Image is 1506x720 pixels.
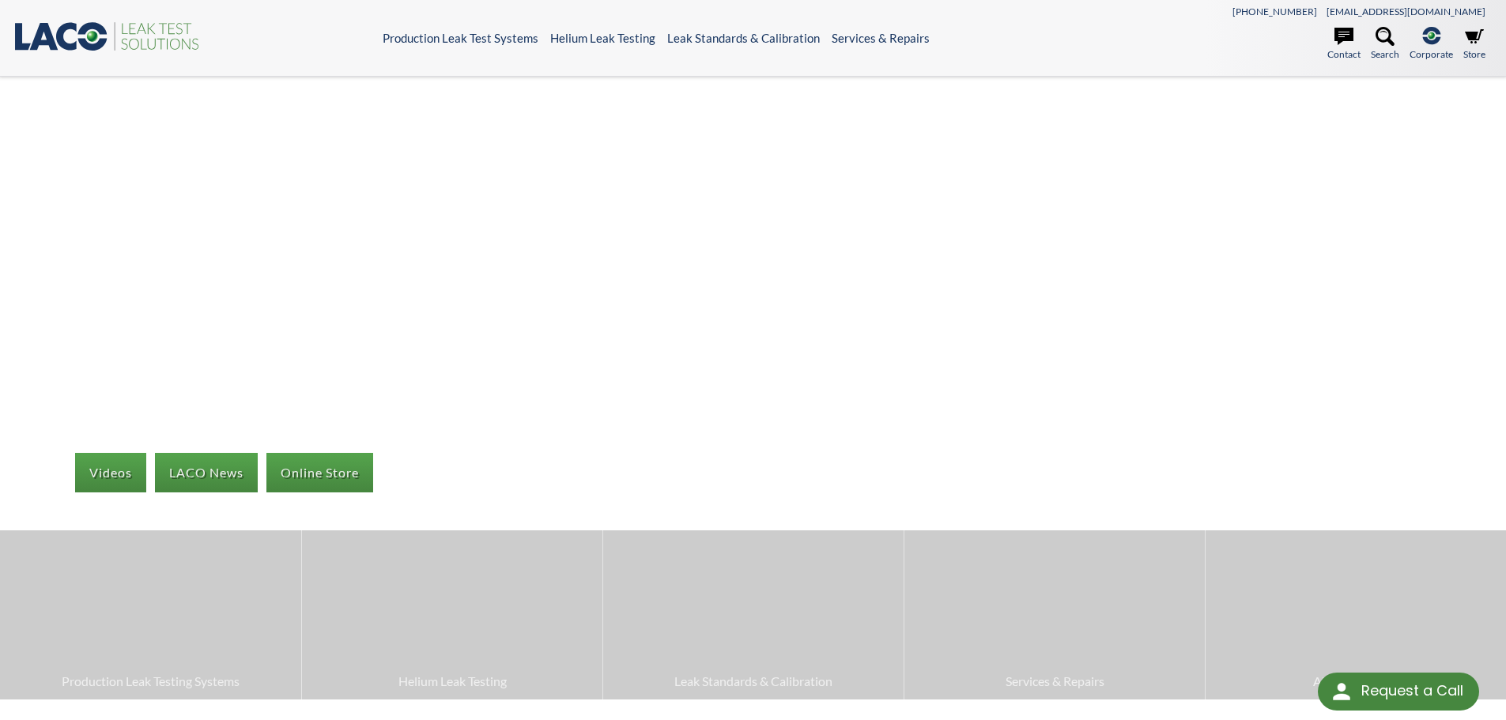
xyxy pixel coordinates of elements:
span: Air Leak Testing [1213,671,1498,692]
a: Videos [75,453,146,492]
span: Leak Standards & Calibration [611,671,896,692]
div: Request a Call [1318,673,1479,711]
img: round button [1329,679,1354,704]
span: Services & Repairs [912,671,1197,692]
a: LACO News [155,453,258,492]
span: Corporate [1410,47,1453,62]
div: Request a Call [1361,673,1463,709]
span: Production Leak Testing Systems [8,671,293,692]
a: Search [1371,27,1399,62]
a: Leak Standards & Calibration [667,31,820,45]
a: [PHONE_NUMBER] [1232,6,1317,17]
a: Contact [1327,27,1361,62]
span: Helium Leak Testing [310,671,594,692]
a: Helium Leak Testing [550,31,655,45]
a: Services & Repairs [904,530,1205,699]
a: Services & Repairs [832,31,930,45]
a: Production Leak Test Systems [383,31,538,45]
a: Leak Standards & Calibration [603,530,904,699]
a: Air Leak Testing [1206,530,1506,699]
a: Online Store [266,453,373,492]
a: [EMAIL_ADDRESS][DOMAIN_NAME] [1327,6,1485,17]
a: Helium Leak Testing [302,530,602,699]
a: Store [1463,27,1485,62]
